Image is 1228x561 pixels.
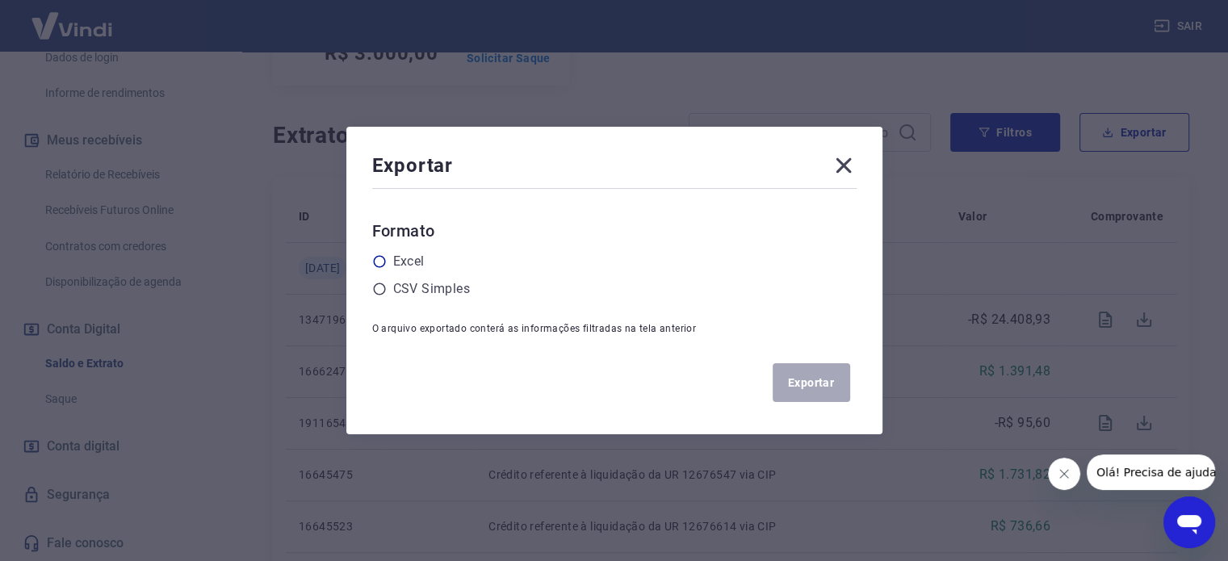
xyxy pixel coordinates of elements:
[1163,496,1215,548] iframe: Botão para abrir a janela de mensagens
[393,252,425,271] label: Excel
[1087,454,1215,490] iframe: Mensagem da empresa
[372,153,857,185] div: Exportar
[393,279,470,299] label: CSV Simples
[10,11,136,24] span: Olá! Precisa de ajuda?
[372,323,697,334] span: O arquivo exportado conterá as informações filtradas na tela anterior
[372,218,857,244] h6: Formato
[1048,458,1080,490] iframe: Fechar mensagem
